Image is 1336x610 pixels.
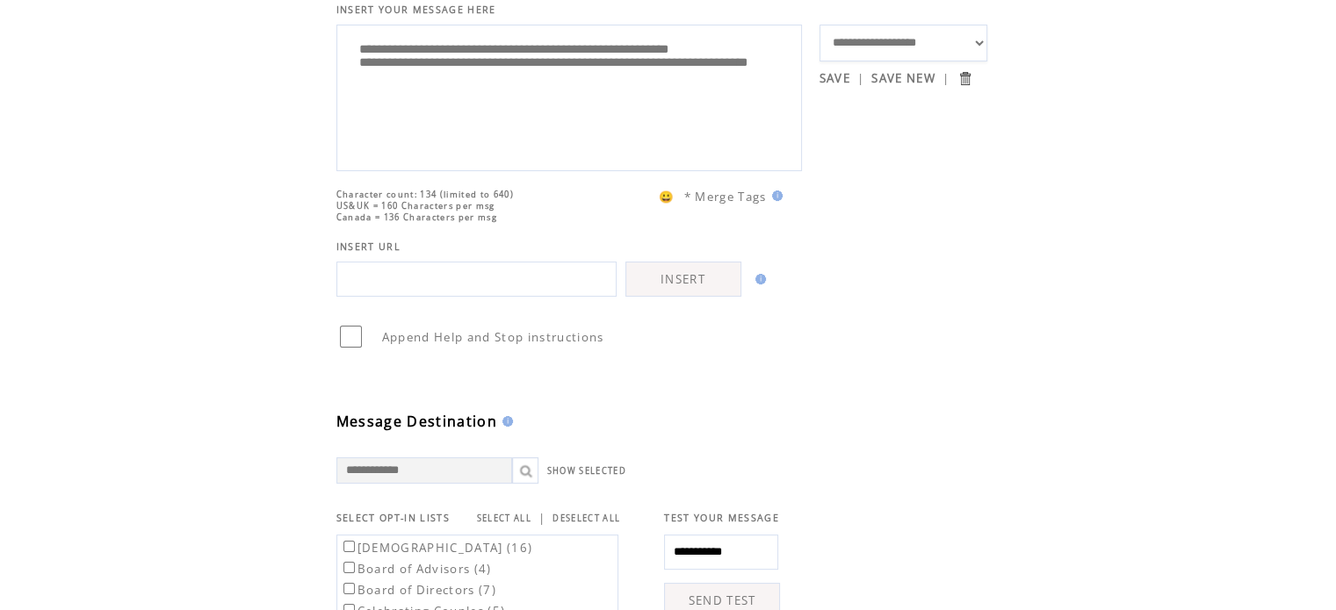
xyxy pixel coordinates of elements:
span: 😀 [659,189,675,205]
span: INSERT YOUR MESSAGE HERE [336,4,496,16]
span: Character count: 134 (limited to 640) [336,189,514,200]
a: SELECT ALL [477,513,531,524]
input: Board of Advisors (4) [343,562,355,573]
input: Submit [957,70,973,87]
span: Append Help and Stop instructions [382,329,604,345]
label: Board of Directors (7) [340,582,496,598]
img: help.gif [750,274,766,284]
img: help.gif [497,416,513,427]
input: Board of Directors (7) [343,583,355,594]
img: help.gif [767,190,783,201]
a: INSERT [625,262,741,297]
label: Board of Advisors (4) [340,561,492,577]
span: SELECT OPT-IN LISTS [336,512,450,524]
span: | [942,70,950,86]
span: | [538,510,545,526]
span: US&UK = 160 Characters per msg [336,200,495,212]
a: SAVE NEW [871,70,935,86]
span: INSERT URL [336,240,401,253]
label: [DEMOGRAPHIC_DATA] (16) [340,540,533,556]
span: * Merge Tags [684,189,767,205]
input: [DEMOGRAPHIC_DATA] (16) [343,541,355,552]
span: Canada = 136 Characters per msg [336,212,497,223]
span: Message Destination [336,412,497,431]
a: DESELECT ALL [552,513,620,524]
a: SHOW SELECTED [547,465,626,477]
span: | [857,70,864,86]
span: TEST YOUR MESSAGE [664,512,779,524]
a: SAVE [820,70,850,86]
